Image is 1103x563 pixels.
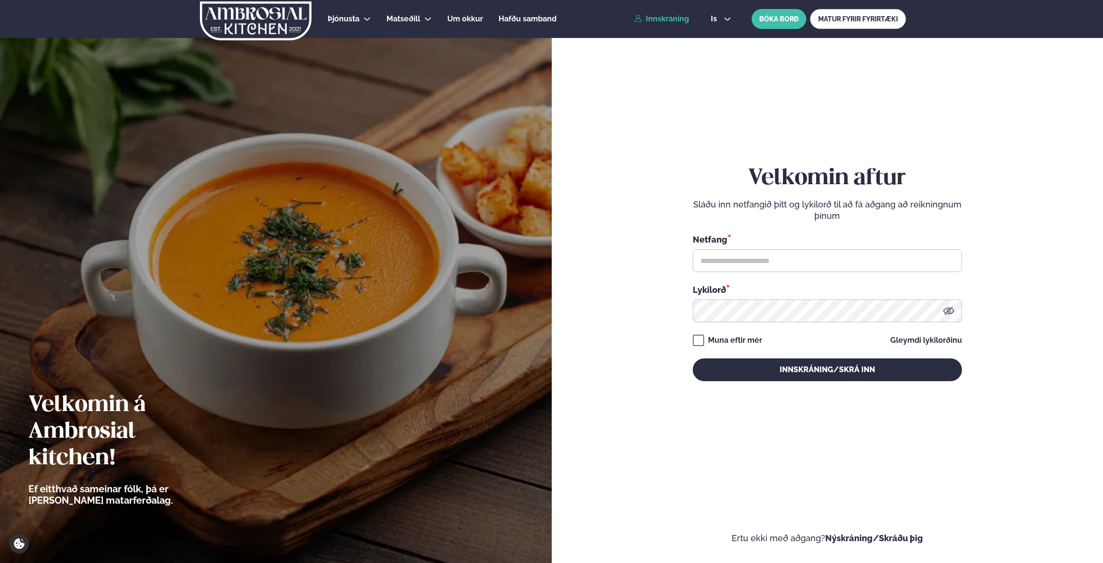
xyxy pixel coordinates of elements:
[9,534,29,554] a: Cookie settings
[28,483,226,506] p: Ef eitthvað sameinar fólk, þá er [PERSON_NAME] matarferðalag.
[703,15,739,23] button: is
[693,165,962,192] h2: Velkomin aftur
[580,533,1075,544] p: Ertu ekki með aðgang?
[328,13,359,25] a: Þjónusta
[447,13,483,25] a: Um okkur
[890,337,962,344] a: Gleymdi lykilorðinu
[711,15,720,23] span: is
[387,14,420,23] span: Matseðill
[499,13,556,25] a: Hafðu samband
[28,392,226,472] h2: Velkomin á Ambrosial kitchen!
[447,14,483,23] span: Um okkur
[328,14,359,23] span: Þjónusta
[634,15,689,23] a: Innskráning
[693,358,962,381] button: Innskráning/Skrá inn
[693,283,962,296] div: Lykilorð
[825,533,923,543] a: Nýskráning/Skráðu þig
[752,9,806,29] button: BÓKA BORÐ
[387,13,420,25] a: Matseðill
[693,233,962,245] div: Netfang
[199,1,312,40] img: logo
[693,199,962,222] p: Sláðu inn netfangið þitt og lykilorð til að fá aðgang að reikningnum þínum
[810,9,906,29] a: MATUR FYRIR FYRIRTÆKI
[499,14,556,23] span: Hafðu samband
